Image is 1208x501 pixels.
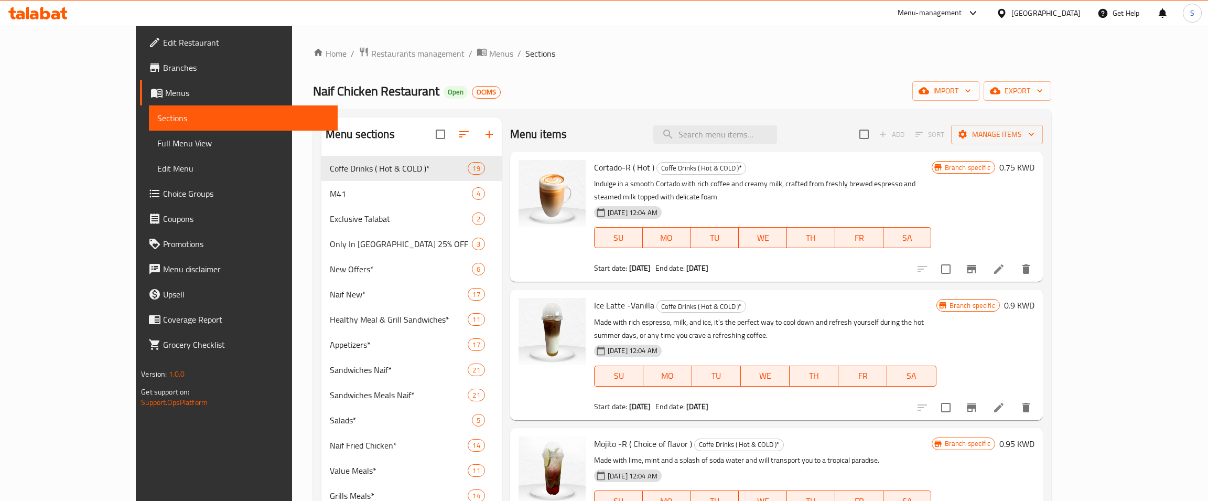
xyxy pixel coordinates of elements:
span: Start date: [594,261,628,275]
span: Coffe Drinks ( Hot & COLD )* [657,162,746,174]
div: Coffe Drinks ( Hot & COLD )* [656,300,746,313]
span: 21 [468,390,484,400]
span: Branches [163,61,329,74]
span: End date: [655,261,685,275]
span: 1.0.0 [169,367,185,381]
div: Appetizers* [330,338,468,351]
button: FR [838,366,887,387]
span: 11 [468,466,484,476]
div: Sandwiches Meals Naif* [330,389,468,401]
a: Sections [149,105,338,131]
a: Menus [477,47,513,60]
div: items [472,238,485,250]
button: Branch-specific-item [959,257,984,282]
span: Menus [489,47,513,60]
span: MO [648,368,688,383]
span: MO [647,230,687,246]
span: Healthy Meal & Grill Sandwiches* [330,313,468,326]
div: M41 [330,187,472,200]
div: Menu-management [898,7,962,19]
span: New Offers* [330,263,472,275]
span: Value Meals* [330,464,468,477]
a: Coverage Report [140,307,338,332]
div: New Offers*6 [321,257,502,282]
button: TU [691,227,739,248]
span: Cortado-R ( Hot ) [594,159,654,175]
div: Coffe Drinks ( Hot & COLD )*19 [321,156,502,181]
button: Manage items [951,125,1043,144]
img: Ice Latte -Vanilla [519,298,586,365]
b: [DATE] [629,261,651,275]
div: items [472,187,485,200]
span: Promotions [163,238,329,250]
span: 2 [472,214,484,224]
a: Choice Groups [140,181,338,206]
div: Naif New* [330,288,468,301]
div: Coffe Drinks ( Hot & COLD )* [330,162,468,175]
span: Grocery Checklist [163,338,329,351]
h2: Menu sections [326,126,395,142]
span: Edit Menu [157,162,329,175]
div: items [472,263,485,275]
span: Coupons [163,212,329,225]
a: Full Menu View [149,131,338,156]
span: Branch specific [945,301,999,311]
li: / [469,47,472,60]
div: Coffe Drinks ( Hot & COLD )* [656,162,746,175]
a: Promotions [140,231,338,257]
span: TH [794,368,834,383]
div: Naif Fried Chicken* [330,439,468,452]
span: Branch specific [941,163,995,173]
a: Edit menu item [993,401,1005,414]
div: Salads* [330,414,472,427]
button: WE [741,366,790,387]
button: Branch-specific-item [959,395,984,420]
span: Mojito -R ( Choice of flavor ) [594,436,692,452]
span: 6 [472,264,484,274]
div: Open [444,86,468,99]
button: TU [692,366,741,387]
b: [DATE] [686,400,708,413]
button: export [984,81,1051,101]
span: SA [888,230,927,246]
span: Open [444,88,468,97]
span: 17 [468,290,484,300]
span: Select to update [935,397,957,419]
span: Menu disclaimer [163,263,329,275]
span: WE [745,368,785,383]
span: Sandwiches Naif* [330,364,468,376]
div: items [472,212,485,225]
button: SA [887,366,936,387]
span: 11 [468,315,484,325]
div: Exclusive Talabat [330,212,472,225]
div: Sandwiches Naif*21 [321,357,502,382]
span: Version: [141,367,167,381]
span: Menus [165,87,329,99]
span: Select all sections [429,123,451,145]
a: Upsell [140,282,338,307]
button: FR [835,227,883,248]
div: M414 [321,181,502,206]
div: items [468,439,484,452]
span: import [921,84,971,98]
li: / [351,47,354,60]
input: search [653,125,777,144]
a: Edit menu item [993,263,1005,275]
span: Branch specific [941,439,995,449]
span: Manage items [959,128,1034,141]
span: Restaurants management [371,47,465,60]
span: [DATE] 12:04 AM [603,471,662,481]
div: [GEOGRAPHIC_DATA] [1011,7,1081,19]
div: Sandwiches Meals Naif*21 [321,382,502,408]
button: SU [594,366,643,387]
span: 5 [472,415,484,425]
a: Edit Menu [149,156,338,181]
p: Made with lime, mint and a splash of soda water and will transport you to a tropical paradise. [594,454,932,467]
span: SA [891,368,932,383]
div: Only In [GEOGRAPHIC_DATA] 25% OFF3 [321,231,502,257]
a: Edit Restaurant [140,30,338,55]
span: Select to update [935,258,957,280]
